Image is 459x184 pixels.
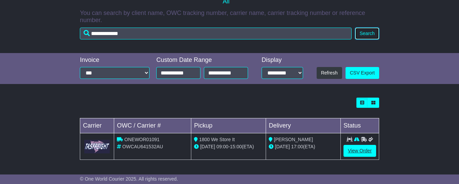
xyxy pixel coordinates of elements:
span: ONEWOR01091 [124,137,159,142]
td: Status [341,118,379,133]
div: Invoice [80,56,149,64]
td: Delivery [266,118,341,133]
div: - (ETA) [194,143,263,150]
a: View Order [343,145,376,157]
button: Refresh [317,67,342,79]
div: Custom Date Range [156,56,251,64]
span: 1800 We Store It [199,137,235,142]
span: 15:00 [230,144,242,149]
td: Carrier [80,118,114,133]
a: CSV Export [346,67,379,79]
span: [DATE] [275,144,290,149]
td: OWC / Carrier # [114,118,191,133]
div: (ETA) [269,143,338,150]
button: Search [355,28,379,39]
span: OWCAU641532AU [122,144,163,149]
img: GetCarrierServiceLogo [84,140,110,153]
td: Pickup [191,118,266,133]
span: © One World Courier 2025. All rights reserved. [80,176,178,182]
span: 17:00 [291,144,303,149]
span: [PERSON_NAME] [274,137,313,142]
p: You can search by client name, OWC tracking number, carrier name, carrier tracking number or refe... [80,10,379,24]
div: Display [262,56,303,64]
span: 09:00 [216,144,228,149]
span: [DATE] [200,144,215,149]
